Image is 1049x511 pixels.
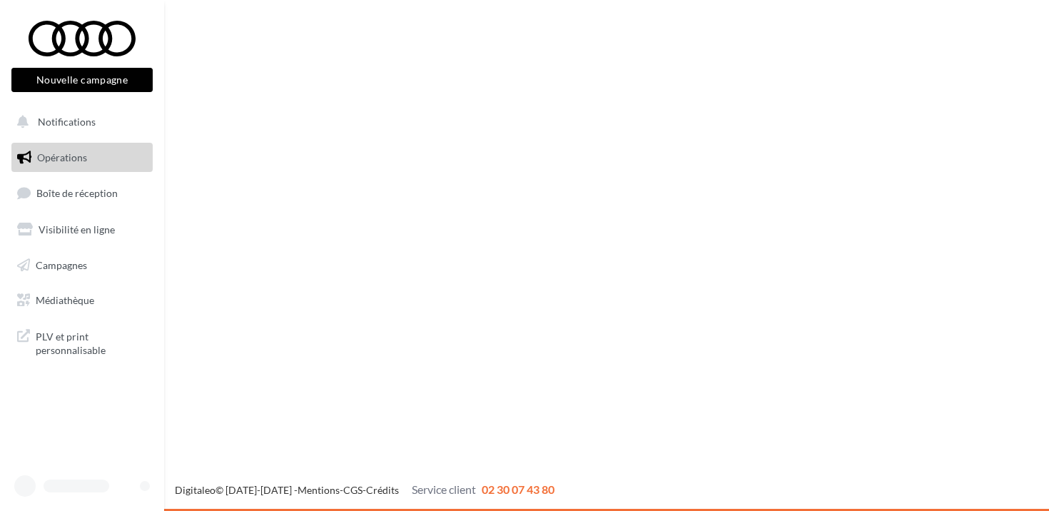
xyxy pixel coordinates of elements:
[36,327,147,358] span: PLV et print personnalisable
[175,484,554,496] span: © [DATE]-[DATE] - - -
[412,482,476,496] span: Service client
[36,187,118,199] span: Boîte de réception
[9,251,156,280] a: Campagnes
[9,143,156,173] a: Opérations
[9,215,156,245] a: Visibilité en ligne
[11,68,153,92] button: Nouvelle campagne
[38,116,96,128] span: Notifications
[9,285,156,315] a: Médiathèque
[482,482,554,496] span: 02 30 07 43 80
[39,223,115,236] span: Visibilité en ligne
[366,484,399,496] a: Crédits
[9,107,150,137] button: Notifications
[298,484,340,496] a: Mentions
[175,484,216,496] a: Digitaleo
[9,178,156,208] a: Boîte de réception
[343,484,363,496] a: CGS
[36,258,87,270] span: Campagnes
[36,294,94,306] span: Médiathèque
[9,321,156,363] a: PLV et print personnalisable
[37,151,87,163] span: Opérations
